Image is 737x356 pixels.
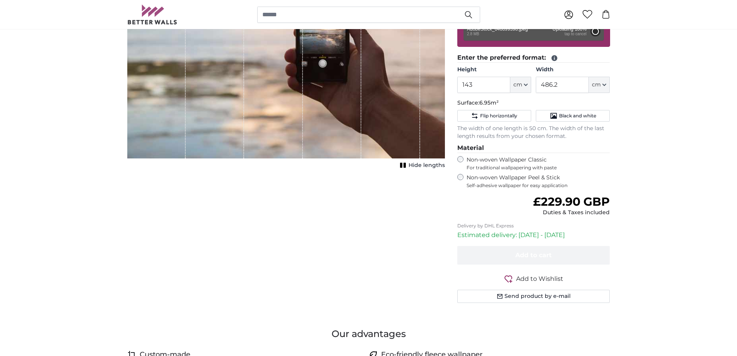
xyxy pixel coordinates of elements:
span: £229.90 GBP [533,194,610,209]
img: Betterwalls [127,5,178,24]
legend: Enter the preferred format: [457,53,610,63]
h3: Our advantages [127,328,610,340]
span: Black and white [559,113,596,119]
span: Hide lengths [409,162,445,169]
label: Width [536,66,610,74]
label: Height [457,66,531,74]
button: Hide lengths [398,160,445,171]
button: cm [510,77,531,93]
span: cm [592,81,601,89]
span: Flip horizontally [480,113,517,119]
label: Non-woven Wallpaper Peel & Stick [467,174,610,189]
button: Add to cart [457,246,610,265]
span: Self-adhesive wallpaper for easy application [467,182,610,189]
span: Add to cart [515,251,552,259]
label: Non-woven Wallpaper Classic [467,156,610,171]
button: cm [589,77,610,93]
span: For traditional wallpapering with paste [467,165,610,171]
legend: Material [457,143,610,153]
p: Estimated delivery: [DATE] - [DATE] [457,230,610,240]
p: Surface: [457,99,610,107]
p: The width of one length is 50 cm. The width of the last length results from your chosen format. [457,125,610,140]
span: 6.95m² [479,99,499,106]
span: Add to Wishlist [516,274,563,284]
button: Flip horizontally [457,110,531,122]
span: cm [513,81,522,89]
div: Duties & Taxes included [533,209,610,217]
button: Black and white [536,110,610,122]
button: Add to Wishlist [457,274,610,284]
p: Delivery by DHL Express [457,223,610,229]
button: Send product by e-mail [457,290,610,303]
